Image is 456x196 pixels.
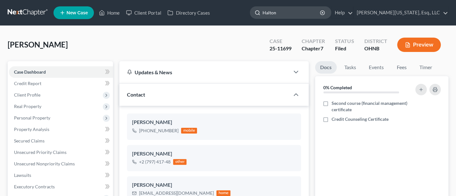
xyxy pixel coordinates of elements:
span: 7 [320,45,323,51]
a: Client Portal [123,7,164,18]
div: Chapter [302,45,325,52]
a: Secured Claims [9,135,113,147]
a: Help [332,7,353,18]
span: New Case [67,11,88,15]
a: Home [96,7,123,18]
a: Events [364,61,389,74]
span: Unsecured Priority Claims [14,149,67,155]
span: Client Profile [14,92,40,98]
div: OHNB [364,45,387,52]
span: Real Property [14,104,41,109]
a: [PERSON_NAME][US_STATE], Esq., LLC [354,7,448,18]
span: Contact [127,91,145,98]
div: [PHONE_NUMBER] [139,127,179,134]
div: [PERSON_NAME] [132,119,296,126]
div: Case [270,38,291,45]
div: mobile [181,128,197,134]
span: [PERSON_NAME] [8,40,68,49]
button: Preview [397,38,441,52]
span: Property Analysis [14,127,49,132]
a: Directory Cases [164,7,213,18]
div: 25-11699 [270,45,291,52]
div: Chapter [302,38,325,45]
a: Unsecured Priority Claims [9,147,113,158]
span: Case Dashboard [14,69,46,75]
a: Credit Report [9,78,113,89]
div: Updates & News [127,69,282,76]
div: Filed [335,45,354,52]
span: Credit Report [14,81,41,86]
div: [PERSON_NAME] [132,150,296,158]
a: Case Dashboard [9,66,113,78]
div: home [216,190,230,196]
span: Lawsuits [14,172,31,178]
a: Executory Contracts [9,181,113,192]
span: Executory Contracts [14,184,55,189]
a: Property Analysis [9,124,113,135]
strong: 0% Completed [323,85,352,90]
div: +2 (797) 417-48 [139,159,171,165]
input: Search by name... [263,7,321,18]
div: [PERSON_NAME] [132,181,296,189]
span: Credit Counseling Certificate [332,116,389,122]
div: District [364,38,387,45]
span: Secured Claims [14,138,45,143]
div: Status [335,38,354,45]
div: other [173,159,186,165]
a: Fees [391,61,412,74]
span: Second course (financial management) certificate [332,100,410,113]
a: Unsecured Nonpriority Claims [9,158,113,170]
a: Lawsuits [9,170,113,181]
a: Timer [414,61,437,74]
a: Tasks [339,61,361,74]
span: Unsecured Nonpriority Claims [14,161,75,166]
span: Personal Property [14,115,50,120]
a: Docs [315,61,337,74]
